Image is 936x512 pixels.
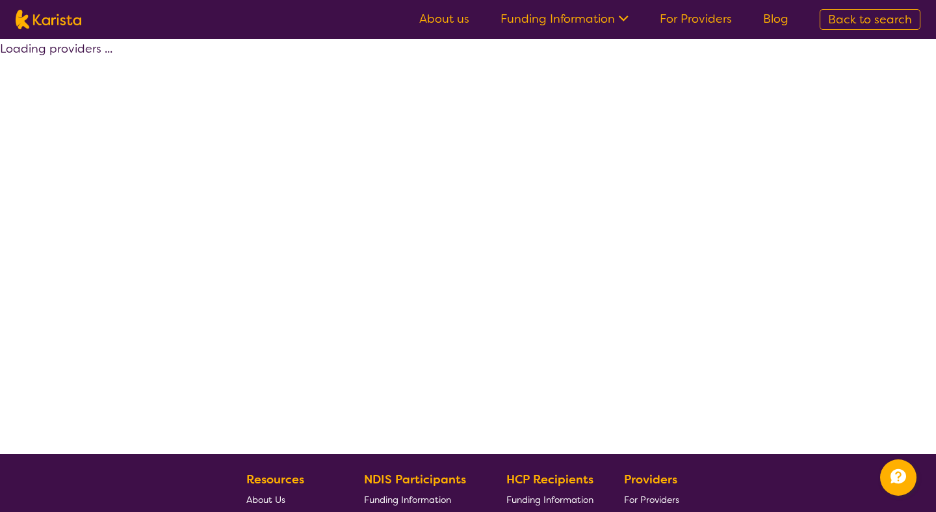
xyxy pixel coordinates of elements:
[624,494,679,506] span: For Providers
[880,459,916,496] button: Channel Menu
[820,9,920,30] a: Back to search
[16,10,81,29] img: Karista logo
[506,489,593,509] a: Funding Information
[364,494,451,506] span: Funding Information
[364,489,476,509] a: Funding Information
[624,472,677,487] b: Providers
[500,11,629,27] a: Funding Information
[506,472,593,487] b: HCP Recipients
[660,11,732,27] a: For Providers
[364,472,466,487] b: NDIS Participants
[763,11,788,27] a: Blog
[506,494,593,506] span: Funding Information
[624,489,684,509] a: For Providers
[419,11,469,27] a: About us
[246,472,304,487] b: Resources
[246,494,285,506] span: About Us
[828,12,912,27] span: Back to search
[246,489,333,509] a: About Us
